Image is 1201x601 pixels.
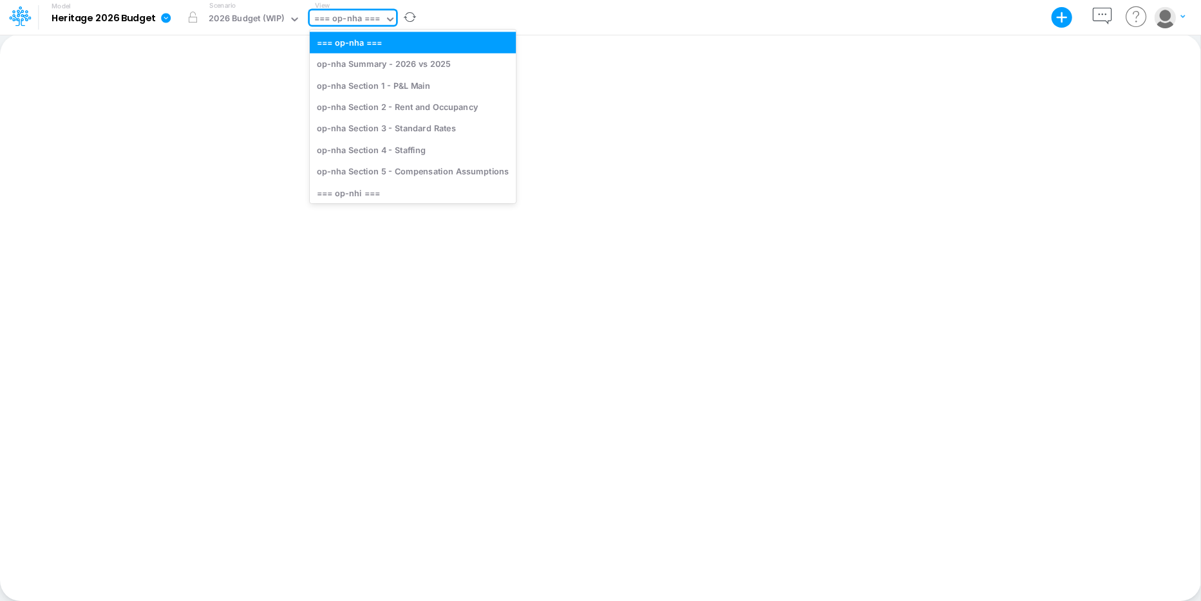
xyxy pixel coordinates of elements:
div: === op-nha === [310,32,516,53]
div: op-nha Section 3 - Standard Rates [310,118,516,139]
div: === op-nha === [314,12,380,27]
div: === op-nhi === [310,182,516,203]
div: op-nha Section 4 - Staffing [310,139,516,160]
div: 2026 Budget (WIP) [209,12,284,27]
div: op-nha Section 2 - Rent and Occupancy [310,96,516,117]
label: Model [52,3,71,10]
label: Scenario [209,1,236,10]
div: op-nha Section 5 - Compensation Assumptions [310,161,516,182]
label: View [315,1,330,10]
div: op-nha Section 1 - P&L Main [310,75,516,96]
div: op-nha Summary - 2026 vs 2025 [310,53,516,75]
b: Heritage 2026 Budget [52,13,155,24]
